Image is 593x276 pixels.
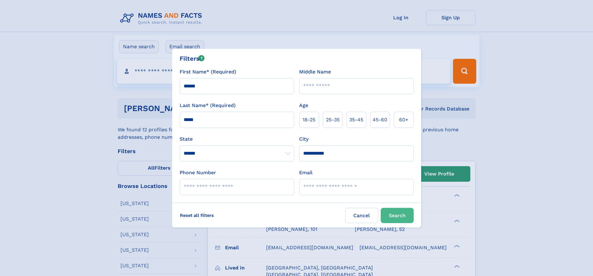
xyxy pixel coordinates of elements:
[303,116,315,124] span: 18‑25
[345,208,378,223] label: Cancel
[180,68,236,76] label: First Name* (Required)
[180,135,294,143] label: State
[373,116,387,124] span: 45‑60
[180,169,216,176] label: Phone Number
[326,116,340,124] span: 25‑35
[180,54,205,63] div: Filters
[399,116,408,124] span: 60+
[176,208,218,223] label: Reset all filters
[299,102,308,109] label: Age
[381,208,414,223] button: Search
[299,68,331,76] label: Middle Name
[299,169,313,176] label: Email
[180,102,236,109] label: Last Name* (Required)
[349,116,363,124] span: 35‑45
[299,135,308,143] label: City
